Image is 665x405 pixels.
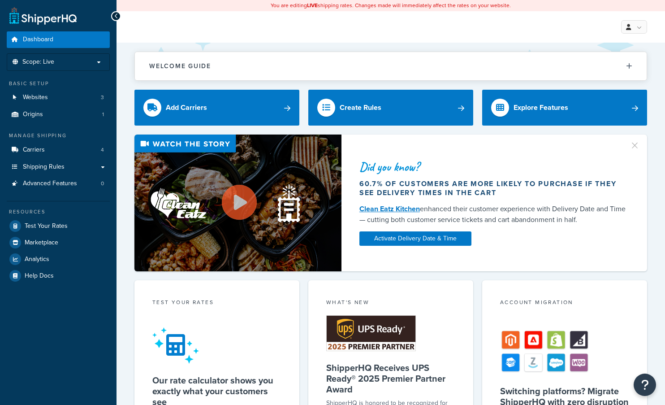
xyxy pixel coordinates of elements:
a: Explore Features [482,90,647,126]
span: 0 [101,180,104,187]
div: Account Migration [500,298,629,309]
div: Create Rules [340,101,381,114]
span: Origins [23,111,43,118]
a: Advanced Features0 [7,175,110,192]
a: Shipping Rules [7,159,110,175]
a: Add Carriers [134,90,299,126]
span: 3 [101,94,104,101]
div: Basic Setup [7,80,110,87]
li: Carriers [7,142,110,158]
span: Advanced Features [23,180,77,187]
div: What's New [326,298,455,309]
div: Resources [7,208,110,216]
a: Marketplace [7,235,110,251]
div: Did you know? [359,161,626,173]
a: Origins1 [7,106,110,123]
a: Websites3 [7,89,110,106]
a: Create Rules [308,90,473,126]
a: Dashboard [7,31,110,48]
img: Video thumbnail [134,135,341,271]
a: Test Your Rates [7,218,110,234]
span: Shipping Rules [23,163,65,171]
span: Analytics [25,256,49,263]
a: Analytics [7,251,110,267]
h5: ShipperHQ Receives UPS Ready® 2025 Premier Partner Award [326,362,455,395]
div: 60.7% of customers are more likely to purchase if they see delivery times in the cart [359,179,626,197]
a: Help Docs [7,268,110,284]
div: Manage Shipping [7,132,110,139]
a: Clean Eatz Kitchen [359,204,420,214]
span: Test Your Rates [25,222,68,230]
b: LIVE [307,1,318,9]
span: 4 [101,146,104,154]
a: Activate Delivery Date & Time [359,231,471,246]
span: Websites [23,94,48,101]
h2: Welcome Guide [149,63,211,70]
span: Help Docs [25,272,54,280]
li: Origins [7,106,110,123]
button: Welcome Guide [135,52,647,80]
button: Open Resource Center [634,374,656,396]
span: Carriers [23,146,45,154]
div: Test your rates [152,298,281,309]
span: 1 [102,111,104,118]
span: Marketplace [25,239,58,247]
div: Add Carriers [166,101,207,114]
div: Explore Features [514,101,568,114]
span: Scope: Live [22,58,54,66]
li: Websites [7,89,110,106]
div: enhanced their customer experience with Delivery Date and Time — cutting both customer service ti... [359,204,626,225]
li: Advanced Features [7,175,110,192]
span: Dashboard [23,36,53,44]
a: Carriers4 [7,142,110,158]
